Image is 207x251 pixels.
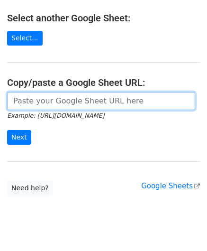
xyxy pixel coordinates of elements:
[7,31,43,46] a: Select...
[7,181,53,195] a: Need help?
[7,92,195,110] input: Paste your Google Sheet URL here
[141,182,200,190] a: Google Sheets
[7,130,31,145] input: Next
[7,77,200,88] h4: Copy/paste a Google Sheet URL:
[160,205,207,251] iframe: Chat Widget
[7,12,200,24] h4: Select another Google Sheet:
[7,112,104,119] small: Example: [URL][DOMAIN_NAME]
